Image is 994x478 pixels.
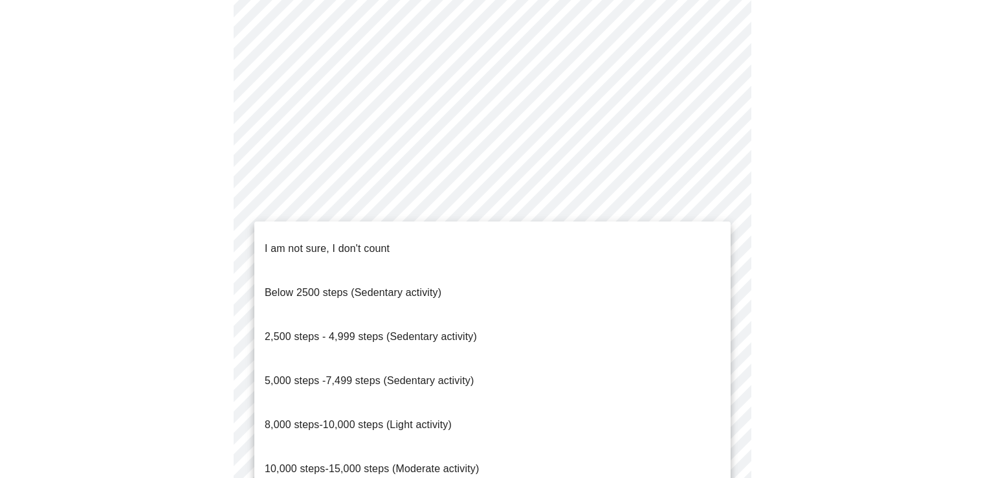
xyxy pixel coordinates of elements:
[265,331,477,342] span: 2,500 steps - 4,999 steps (Sedentary activity)
[265,419,452,430] span: 8,000 steps-10,000 steps (Light activity)
[265,463,479,474] span: 10,000 steps-15,000 steps (Moderate activity)
[265,375,474,386] span: 5,000 steps -7,499 steps (Sedentary activity)
[265,243,390,254] span: I am not sure, I don't count
[265,287,441,298] span: Below 2500 steps (Sedentary activity)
